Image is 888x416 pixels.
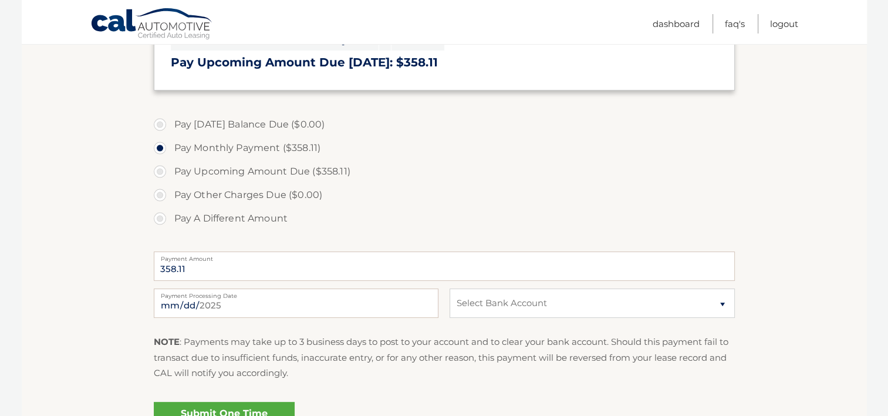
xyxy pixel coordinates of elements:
h3: Pay Upcoming Amount Due [DATE]: $358.11 [171,55,718,70]
label: Pay Upcoming Amount Due ($358.11) [154,160,735,183]
input: Payment Date [154,288,438,318]
strong: NOTE [154,336,180,347]
label: Pay Other Charges Due ($0.00) [154,183,735,207]
input: Payment Amount [154,251,735,281]
a: Cal Automotive [90,8,214,42]
label: Payment Amount [154,251,735,261]
label: Pay A Different Amount [154,207,735,230]
label: Payment Processing Date [154,288,438,298]
a: Logout [770,14,798,33]
label: Pay Monthly Payment ($358.11) [154,136,735,160]
p: : Payments may take up to 3 business days to post to your account and to clear your bank account.... [154,334,735,381]
label: Pay [DATE] Balance Due ($0.00) [154,113,735,136]
a: Dashboard [653,14,700,33]
a: FAQ's [725,14,745,33]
